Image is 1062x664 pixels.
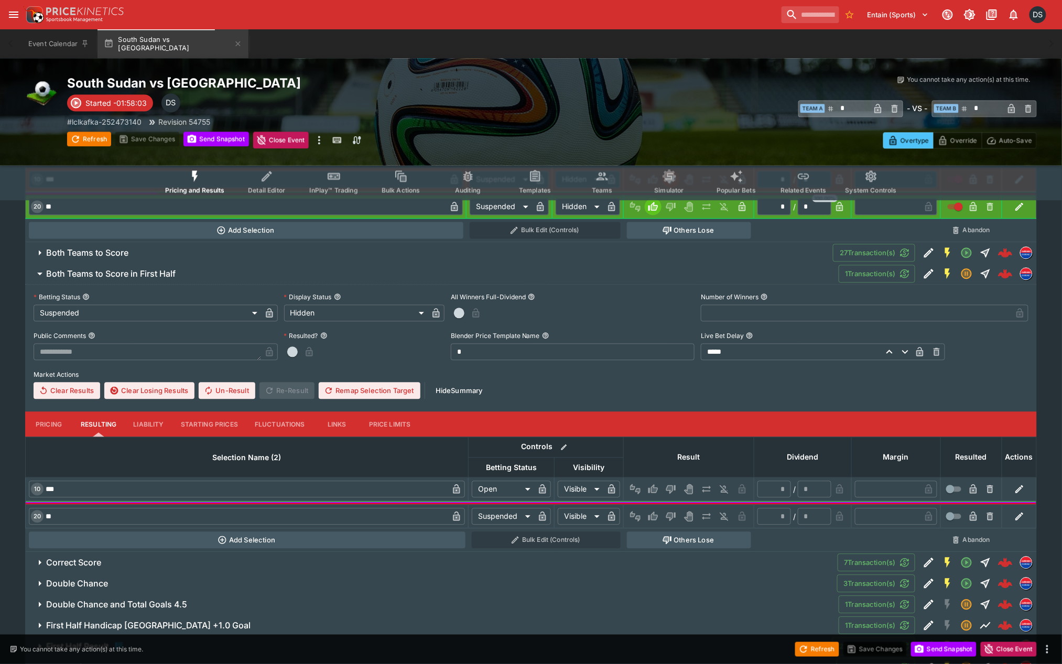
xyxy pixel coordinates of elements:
a: 8040de7d-88a5-4e1c-ba61-7553dde32416 [995,552,1016,573]
button: HideSummary [429,383,489,399]
p: Number of Winners [701,293,758,302]
button: Public Comments [88,332,95,340]
button: Daniel Solti [1026,3,1049,26]
button: Override [933,133,982,149]
button: Not Set [627,481,644,498]
p: Auto-Save [999,135,1032,146]
th: Result [624,438,754,478]
button: Void [680,481,697,498]
button: Eliminated In Play [716,199,733,215]
p: Revision 54755 [158,117,210,128]
button: Connected to PK [938,5,957,24]
h6: Both Teams to Score [46,248,128,259]
button: Un-Result [199,383,255,399]
button: Close Event [253,132,309,149]
span: System Controls [846,187,897,194]
div: Suspended [472,508,534,525]
button: Blender Price Template Name [542,332,549,340]
button: Both Teams to Score in First Half [25,264,839,285]
button: 1Transaction(s) [839,265,915,283]
button: Bulk edit [557,441,571,454]
div: b0402040-fde4-4fd9-9632-cd5789a35486 [998,597,1013,612]
p: Blender Price Template Name [451,332,540,341]
button: Edit Detail [919,595,938,614]
p: Live Bet Delay [701,332,744,341]
button: Abandon [944,222,999,239]
button: Lose [663,199,679,215]
button: Push [698,199,715,215]
button: 27Transaction(s) [833,244,915,262]
img: lclkafka [1021,247,1032,259]
button: Display Status [334,293,341,301]
th: Resulted [941,438,1002,478]
button: Line [976,616,995,635]
button: Event Calendar [22,29,95,59]
button: Correct Score [25,552,838,573]
button: Suspended [957,616,976,635]
div: Start From [883,133,1037,149]
span: Visibility [562,462,616,474]
div: Suspended [34,305,261,322]
button: Open [957,244,976,263]
div: 23966ba7-0e80-412c-b387-8d52a1ccb48b [998,618,1013,633]
h6: - VS - [907,103,928,114]
button: Resulting [72,412,125,437]
button: Edit Detail [919,574,938,593]
button: Double Chance [25,573,837,594]
span: Auditing [455,187,481,194]
p: Started -01:58:03 [85,98,147,109]
span: Team A [800,104,825,113]
img: logo-cerberus--red.svg [998,618,1013,633]
span: 20 [31,203,43,211]
div: 8040de7d-88a5-4e1c-ba61-7553dde32416 [998,556,1013,570]
div: Daniel Solti [1030,6,1046,23]
button: Win [645,199,662,215]
div: lclkafka [1020,578,1033,590]
img: lclkafka [1021,620,1032,632]
button: Eliminated In Play [716,481,733,498]
button: SGM Enabled [938,574,957,593]
button: Lose [663,481,679,498]
span: 10 [32,486,42,493]
th: Margin [852,438,941,478]
p: You cannot take any action(s) at this time. [907,75,1031,85]
div: Open [472,481,534,498]
img: PriceKinetics Logo [23,4,44,25]
a: b0402040-fde4-4fd9-9632-cd5789a35486 [995,594,1016,615]
button: Price Limits [361,412,419,437]
button: Edit Detail [919,244,938,263]
img: logo-cerberus--red.svg [998,597,1013,612]
svg: Open [960,247,973,259]
label: Market Actions [34,367,1028,383]
img: logo-cerberus--red.svg [998,576,1013,591]
button: Win [645,508,662,525]
img: Sportsbook Management [46,17,103,22]
button: Fluctuations [246,412,313,437]
span: Re-Result [259,383,315,399]
button: Select Tenant [861,6,935,23]
img: lclkafka [1021,599,1032,611]
input: search [782,6,839,23]
h6: Correct Score [46,558,101,569]
button: Toggle light/dark mode [960,5,979,24]
button: Straight [976,265,995,284]
button: open drawer [4,5,23,24]
p: Copy To Clipboard [67,117,142,128]
p: Overtype [901,135,929,146]
button: Straight [976,574,995,593]
p: Resulted? [284,332,318,341]
span: Simulator [655,187,684,194]
button: Liability [125,412,172,437]
button: Betting Status [82,293,90,301]
button: 1Transaction(s) [839,596,915,614]
button: Straight [976,244,995,263]
button: more [313,132,326,149]
svg: Suspended [960,598,973,611]
img: lclkafka [1021,578,1032,590]
span: Teams [592,187,613,194]
div: lclkafka [1020,619,1033,632]
button: SGM Disabled [938,616,957,635]
p: All Winners Full-Dividend [451,293,526,302]
button: Resulted? [320,332,328,340]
